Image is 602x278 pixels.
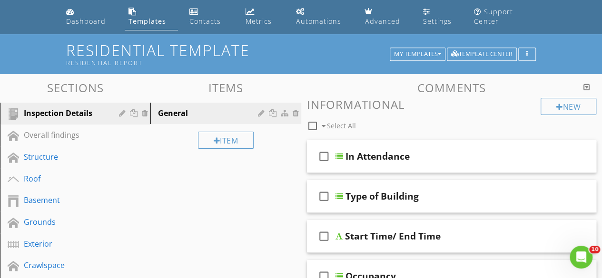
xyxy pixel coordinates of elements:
a: Settings [419,3,463,30]
div: Dashboard [66,17,106,26]
a: Templates [125,3,178,30]
button: Template Center [447,48,517,61]
i: check_box_outline_blank [316,145,332,168]
div: Support Center [474,7,513,26]
span: Select All [327,121,356,130]
a: Dashboard [62,3,118,30]
h3: Informational [307,98,597,111]
button: My Templates [390,48,445,61]
div: New [541,98,596,115]
div: Exterior [24,238,105,249]
a: Advanced [361,3,411,30]
div: My Templates [394,51,441,58]
div: Type of Building [345,191,419,202]
div: Inspection Details [24,107,105,119]
div: Roof [24,173,105,184]
div: Metrics [245,17,271,26]
a: Support Center [470,3,540,30]
h3: Comments [307,81,597,94]
a: Metrics [241,3,285,30]
div: Overall findings [24,129,105,141]
div: Settings [423,17,451,26]
div: Advanced [365,17,400,26]
div: Residential Report [66,59,393,67]
a: Template Center [447,49,517,58]
h1: Residential Template [66,42,535,66]
a: Automations [292,3,353,30]
iframe: Intercom live chat [570,246,592,268]
div: Templates [128,17,166,26]
div: Grounds [24,216,105,228]
div: In Attendance [345,151,410,162]
i: check_box_outline_blank [316,225,332,248]
div: Crawlspace [24,259,105,271]
span: 10 [589,246,600,253]
div: General [158,107,260,119]
div: Item [198,132,254,149]
div: Automations [296,17,341,26]
h3: Items [150,81,301,94]
div: Contacts [189,17,221,26]
i: check_box_outline_blank [316,185,332,208]
div: Template Center [451,51,513,58]
div: Basement [24,194,105,206]
div: Start Time/ End Time [345,230,441,242]
div: Structure [24,151,105,163]
a: Contacts [186,3,234,30]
